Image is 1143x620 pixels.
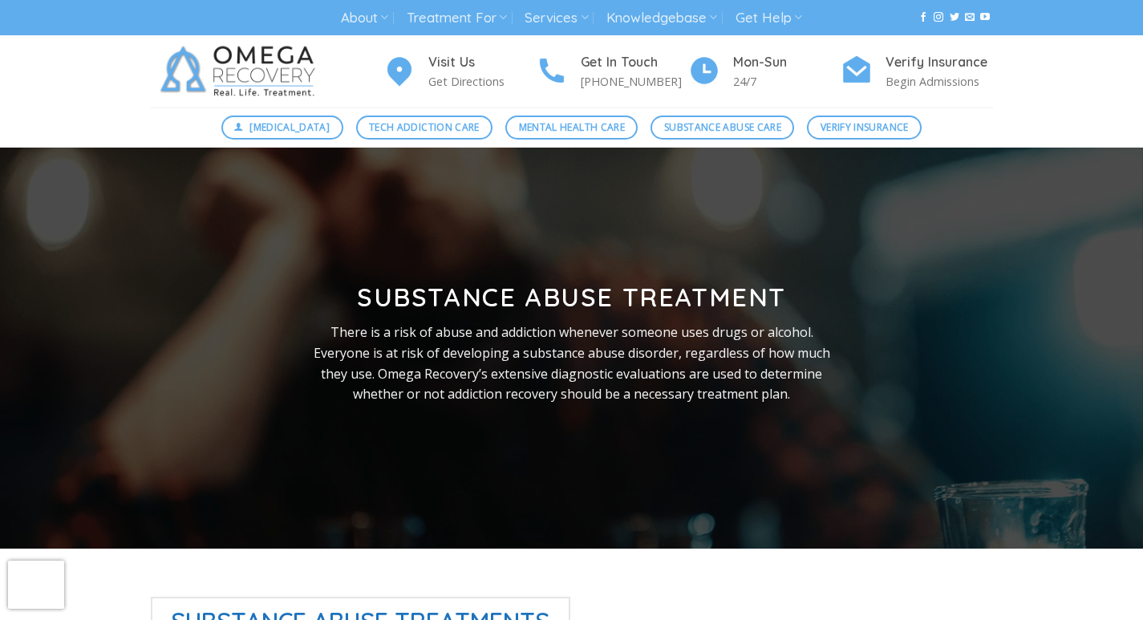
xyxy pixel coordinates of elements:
[965,12,975,23] a: Send us an email
[733,52,841,73] h4: Mon-Sun
[407,3,507,33] a: Treatment For
[841,52,993,91] a: Verify Insurance Begin Admissions
[369,120,480,135] span: Tech Addiction Care
[8,561,64,609] iframe: reCAPTCHA
[934,12,943,23] a: Follow on Instagram
[221,115,343,140] a: [MEDICAL_DATA]
[950,12,959,23] a: Follow on Twitter
[918,12,928,23] a: Follow on Facebook
[525,3,588,33] a: Services
[886,72,993,91] p: Begin Admissions
[356,115,493,140] a: Tech Addiction Care
[312,322,832,404] p: There is a risk of abuse and addiction whenever someone uses drugs or alcohol. Everyone is at ris...
[606,3,717,33] a: Knowledgebase
[733,72,841,91] p: 24/7
[664,120,781,135] span: Substance Abuse Care
[428,52,536,73] h4: Visit Us
[341,3,388,33] a: About
[736,3,802,33] a: Get Help
[151,35,331,107] img: Omega Recovery
[581,52,688,73] h4: Get In Touch
[886,52,993,73] h4: Verify Insurance
[357,281,786,313] strong: Substance Abuse Treatment
[821,120,909,135] span: Verify Insurance
[428,72,536,91] p: Get Directions
[519,120,625,135] span: Mental Health Care
[383,52,536,91] a: Visit Us Get Directions
[249,120,330,135] span: [MEDICAL_DATA]
[651,115,794,140] a: Substance Abuse Care
[581,72,688,91] p: [PHONE_NUMBER]
[807,115,922,140] a: Verify Insurance
[536,52,688,91] a: Get In Touch [PHONE_NUMBER]
[980,12,990,23] a: Follow on YouTube
[505,115,638,140] a: Mental Health Care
